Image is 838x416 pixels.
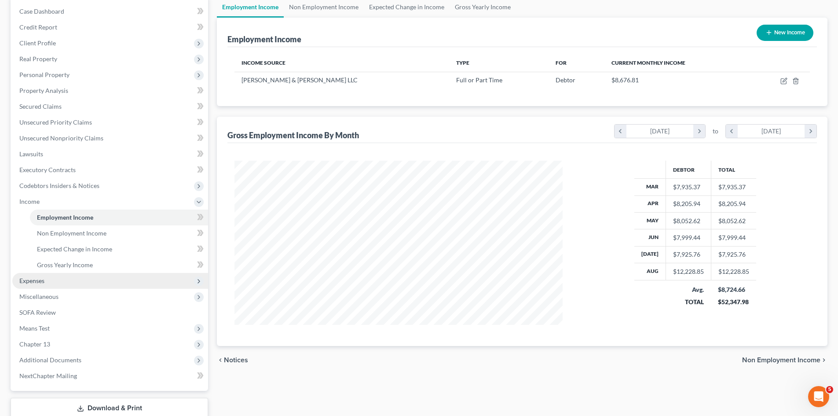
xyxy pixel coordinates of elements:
th: Apr [634,195,666,212]
td: $12,228.85 [711,263,756,280]
a: Lawsuits [12,146,208,162]
span: Real Property [19,55,57,63]
div: TOTAL [673,298,704,306]
span: SOFA Review [19,309,56,316]
button: chevron_left Notices [217,357,248,364]
div: $7,925.76 [673,250,704,259]
span: Means Test [19,324,50,332]
a: NextChapter Mailing [12,368,208,384]
th: Jun [634,229,666,246]
span: Unsecured Priority Claims [19,118,92,126]
div: $8,052.62 [673,217,704,225]
span: Property Analysis [19,87,68,94]
div: Gross Employment Income By Month [227,130,359,140]
span: Chapter 13 [19,340,50,348]
span: Lawsuits [19,150,43,158]
i: chevron_right [693,125,705,138]
a: Gross Yearly Income [30,257,208,273]
iframe: Intercom live chat [808,386,829,407]
span: Secured Claims [19,103,62,110]
i: chevron_left [615,125,626,138]
span: Gross Yearly Income [37,261,93,269]
i: chevron_left [726,125,738,138]
button: New Income [757,25,813,41]
i: chevron_right [820,357,827,364]
td: $7,999.44 [711,229,756,246]
span: Executory Contracts [19,166,76,173]
td: $7,925.76 [711,246,756,263]
span: Case Dashboard [19,7,64,15]
i: chevron_left [217,357,224,364]
div: $7,999.44 [673,233,704,242]
span: $8,676.81 [611,76,639,84]
div: [DATE] [738,125,805,138]
span: Non Employment Income [37,229,106,237]
td: $7,935.37 [711,179,756,195]
span: Current Monthly Income [611,59,685,66]
button: Non Employment Income chevron_right [742,357,827,364]
span: Expenses [19,277,44,284]
span: Full or Part Time [456,76,502,84]
div: $8,724.66 [718,285,749,294]
th: Debtor [666,161,711,178]
a: Secured Claims [12,99,208,114]
th: Aug [634,263,666,280]
span: Non Employment Income [742,357,820,364]
a: Executory Contracts [12,162,208,178]
span: Credit Report [19,23,57,31]
div: $52,347.98 [718,298,749,306]
span: Income [19,198,40,205]
th: Mar [634,179,666,195]
span: Unsecured Nonpriority Claims [19,134,103,142]
span: Miscellaneous [19,293,59,300]
span: [PERSON_NAME] & [PERSON_NAME] LLC [242,76,358,84]
div: [DATE] [626,125,694,138]
span: Notices [224,357,248,364]
span: Client Profile [19,39,56,47]
a: Expected Change in Income [30,241,208,257]
span: Type [456,59,469,66]
a: Non Employment Income [30,225,208,241]
th: [DATE] [634,246,666,263]
span: Additional Documents [19,356,81,364]
div: Employment Income [227,34,301,44]
a: Unsecured Priority Claims [12,114,208,130]
th: May [634,212,666,229]
a: Unsecured Nonpriority Claims [12,130,208,146]
span: to [713,127,718,136]
a: Property Analysis [12,83,208,99]
a: Credit Report [12,19,208,35]
div: $8,205.94 [673,199,704,208]
span: For [556,59,567,66]
div: $12,228.85 [673,267,704,276]
span: 5 [826,386,833,393]
span: Employment Income [37,214,93,221]
span: Debtor [556,76,575,84]
a: Case Dashboard [12,4,208,19]
span: Income Source [242,59,285,66]
a: SOFA Review [12,305,208,320]
span: NextChapter Mailing [19,372,77,379]
span: Expected Change in Income [37,245,112,253]
td: $8,205.94 [711,195,756,212]
td: $8,052.62 [711,212,756,229]
div: $7,935.37 [673,183,704,191]
a: Employment Income [30,210,208,225]
span: Codebtors Insiders & Notices [19,182,99,189]
span: Personal Property [19,71,70,78]
i: chevron_right [805,125,816,138]
div: Avg. [673,285,704,294]
th: Total [711,161,756,178]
